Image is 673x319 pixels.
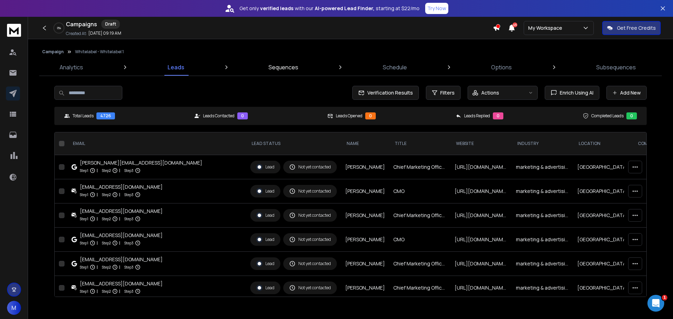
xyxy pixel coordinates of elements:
div: 0 [626,112,637,119]
td: marketing & advertising [512,276,573,300]
p: Step 2 [102,264,111,271]
strong: AI-powered Lead Finder, [315,5,374,12]
span: Enrich Using AI [557,89,593,96]
a: Schedule [379,59,411,76]
a: Subsequences [592,59,640,76]
p: | [97,191,98,198]
div: 0 [493,112,503,119]
button: M [7,301,21,315]
p: Step 3 [124,215,134,222]
td: [GEOGRAPHIC_DATA] [573,228,632,252]
td: [URL][DOMAIN_NAME] [450,228,512,252]
td: Chief Marketing Officer [389,252,450,276]
td: [PERSON_NAME] [341,252,389,276]
td: [URL][DOMAIN_NAME] [450,155,512,179]
td: [PERSON_NAME] [341,155,389,179]
p: | [97,264,98,271]
button: Try Now [425,3,448,14]
div: 0 [365,112,376,119]
p: Total Leads [73,113,94,119]
p: Step 1 [80,191,88,198]
p: Actions [481,89,499,96]
p: Step 3 [124,288,134,295]
th: website [450,132,512,155]
p: Leads Replied [464,113,490,119]
a: Analytics [55,59,87,76]
p: [DATE] 09:19 AM [88,30,121,36]
p: Step 1 [80,288,88,295]
p: Try Now [427,5,446,12]
th: EMAIL [67,132,246,155]
td: marketing & advertising [512,155,573,179]
th: industry [512,132,573,155]
div: Not yet contacted [289,285,331,291]
div: [EMAIL_ADDRESS][DOMAIN_NAME] [80,232,163,239]
td: CMO [389,179,450,203]
td: [PERSON_NAME] [341,203,389,228]
p: 0 % [57,26,61,30]
td: marketing & advertising [512,228,573,252]
button: Verification Results [352,86,419,100]
div: Lead [256,236,274,243]
td: [URL][DOMAIN_NAME] [450,276,512,300]
div: 4726 [96,112,115,119]
p: Step 3 [124,191,134,198]
p: Step 1 [80,215,88,222]
td: [GEOGRAPHIC_DATA] [573,252,632,276]
h1: Campaigns [66,20,97,28]
a: Options [487,59,516,76]
p: | [97,215,98,222]
p: Schedule [383,63,407,71]
td: marketing & advertising [512,203,573,228]
div: Lead [256,261,274,267]
p: Step 2 [102,167,111,174]
p: Step 1 [80,240,88,247]
p: Analytics [60,63,83,71]
td: [GEOGRAPHIC_DATA] [573,276,632,300]
p: Created At: [66,31,87,36]
div: Lead [256,285,274,291]
p: Get only with our starting at $22/mo [239,5,420,12]
div: Not yet contacted [289,164,331,170]
th: title [389,132,450,155]
p: | [119,264,120,271]
p: | [97,167,98,174]
td: marketing & advertising [512,179,573,203]
p: Leads Opened [336,113,362,119]
p: Whitelabel - Whitelabel 1 [75,49,124,55]
p: | [119,215,120,222]
p: Step 2 [102,191,111,198]
td: [URL][DOMAIN_NAME] [450,203,512,228]
div: [EMAIL_ADDRESS][DOMAIN_NAME] [80,208,163,215]
p: Step 1 [80,264,88,271]
p: | [119,167,120,174]
a: Sequences [264,59,302,76]
div: Lead [256,164,274,170]
td: [GEOGRAPHIC_DATA] [573,179,632,203]
span: Filters [440,89,455,96]
p: Get Free Credits [617,25,656,32]
iframe: Intercom live chat [647,295,664,312]
td: marketing & advertising [512,252,573,276]
p: Step 2 [102,240,111,247]
div: [PERSON_NAME][EMAIL_ADDRESS][DOMAIN_NAME] [80,159,202,166]
th: location [573,132,632,155]
div: 0 [237,112,248,119]
div: Draft [101,20,120,29]
td: CMO [389,228,450,252]
div: Not yet contacted [289,261,331,267]
p: Step 3 [124,240,134,247]
span: 45 [512,22,517,27]
td: [PERSON_NAME] [341,276,389,300]
td: Chief Marketing Officer [389,155,450,179]
button: Add New [606,86,647,100]
p: | [119,288,120,295]
p: Step 3 [124,167,134,174]
div: Not yet contacted [289,212,331,219]
p: Leads [168,63,184,71]
button: Enrich Using AI [545,86,599,100]
div: Not yet contacted [289,236,331,243]
button: Campaign [42,49,64,55]
div: [EMAIL_ADDRESS][DOMAIN_NAME] [80,280,163,287]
